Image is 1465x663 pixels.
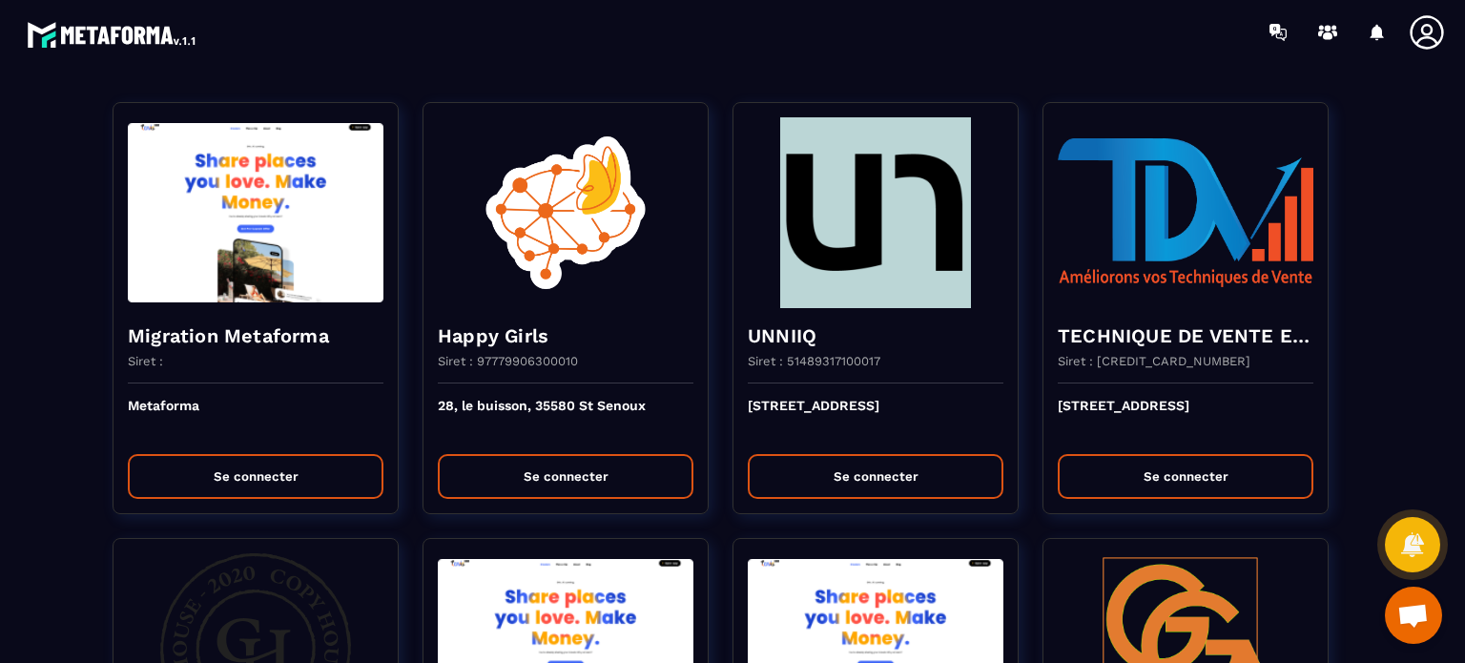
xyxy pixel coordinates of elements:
[128,322,383,349] h4: Migration Metaforma
[748,354,880,368] p: Siret : 51489317100017
[1058,354,1250,368] p: Siret : [CREDIT_CARD_NUMBER]
[1058,117,1313,308] img: funnel-background
[1058,398,1313,440] p: [STREET_ADDRESS]
[128,354,163,368] p: Siret :
[438,322,693,349] h4: Happy Girls
[438,354,578,368] p: Siret : 97779906300010
[438,454,693,499] button: Se connecter
[748,398,1003,440] p: [STREET_ADDRESS]
[128,398,383,440] p: Metaforma
[748,322,1003,349] h4: UNNIIQ
[438,398,693,440] p: 28, le buisson, 35580 St Senoux
[438,117,693,308] img: funnel-background
[1058,454,1313,499] button: Se connecter
[128,117,383,308] img: funnel-background
[1058,322,1313,349] h4: TECHNIQUE DE VENTE EDITION
[27,17,198,52] img: logo
[748,117,1003,308] img: funnel-background
[128,454,383,499] button: Se connecter
[1385,587,1442,644] a: Ouvrir le chat
[748,454,1003,499] button: Se connecter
